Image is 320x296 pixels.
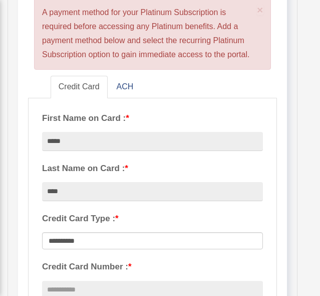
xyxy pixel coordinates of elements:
span: × [257,4,263,16]
a: ACH [109,76,142,98]
label: First Name on Card : [42,111,263,126]
button: Close [257,5,263,15]
label: Credit Card Number : [42,259,263,274]
label: Last Name on Card : [42,161,263,176]
label: Credit Card Type : [42,211,263,226]
a: Credit Card [51,76,108,98]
